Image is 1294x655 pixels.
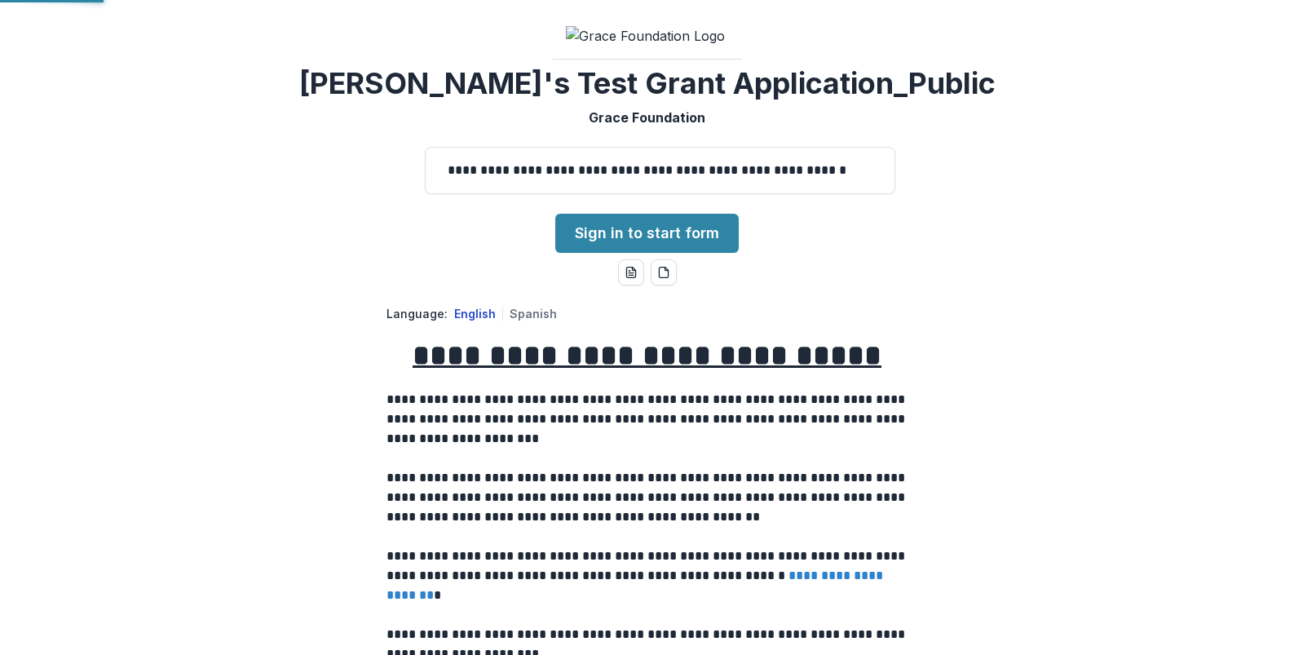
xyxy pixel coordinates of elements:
[566,26,729,46] img: Grace Foundation Logo
[510,307,557,321] button: Spanish
[299,66,996,101] h2: [PERSON_NAME]'s Test Grant Application_Public
[386,305,448,322] p: Language:
[589,108,705,127] p: Grace Foundation
[618,259,644,285] button: word-download
[651,259,677,285] button: pdf-download
[555,214,739,253] a: Sign in to start form
[454,307,496,321] button: English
